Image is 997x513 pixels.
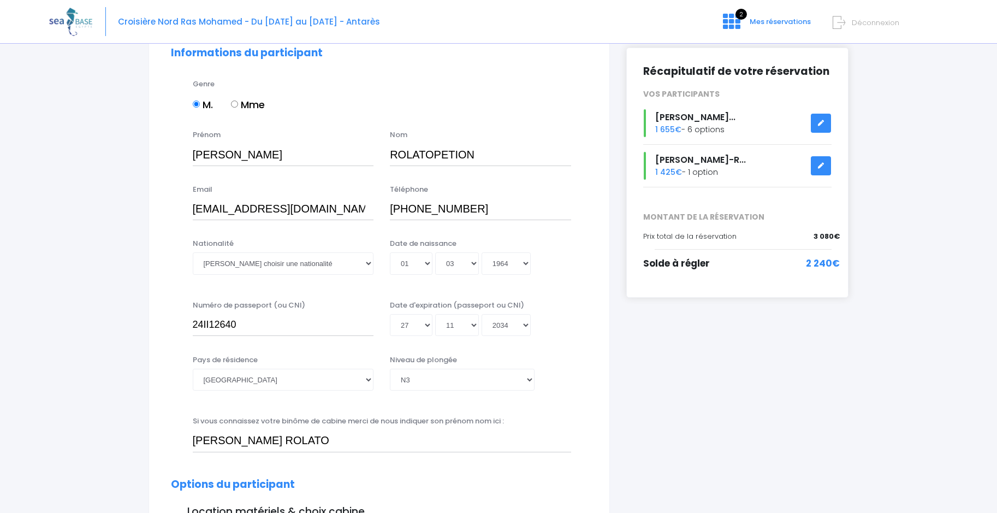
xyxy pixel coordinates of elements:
[635,211,840,223] span: MONTANT DE LA RÉSERVATION
[231,101,238,108] input: Mme
[390,184,428,195] label: Téléphone
[635,152,840,180] div: - 1 option
[390,300,524,311] label: Date d'expiration (passeport ou CNI)
[643,64,832,78] h2: Récapitulatif de votre réservation
[118,16,380,27] span: Croisière Nord Ras Mohamed - Du [DATE] au [DATE] - Antarès
[852,17,899,28] span: Déconnexion
[635,89,840,100] div: VOS PARTICIPANTS
[193,416,504,427] label: Si vous connaissez votre binôme de cabine merci de nous indiquer son prénom nom ici :
[643,257,710,270] span: Solde à régler
[655,124,681,135] span: 1 655€
[655,154,746,166] span: [PERSON_NAME]-R...
[193,97,213,112] label: M.
[193,355,258,365] label: Pays de résidence
[390,129,407,140] label: Nom
[193,101,200,108] input: M.
[806,257,840,271] span: 2 240€
[635,109,840,137] div: - 6 options
[171,479,587,491] h2: Options du participant
[814,231,840,242] span: 3 080€
[390,238,456,249] label: Date de naissance
[750,16,811,27] span: Mes réservations
[193,79,215,90] label: Genre
[390,355,457,365] label: Niveau de plongée
[655,167,682,178] span: 1 425€
[655,111,735,123] span: [PERSON_NAME]...
[193,184,212,195] label: Email
[171,47,587,60] h2: Informations du participant
[231,97,265,112] label: Mme
[643,231,737,241] span: Prix total de la réservation
[735,9,747,20] span: 2
[714,20,817,31] a: 2 Mes réservations
[193,300,305,311] label: Numéro de passeport (ou CNI)
[193,129,221,140] label: Prénom
[193,238,234,249] label: Nationalité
